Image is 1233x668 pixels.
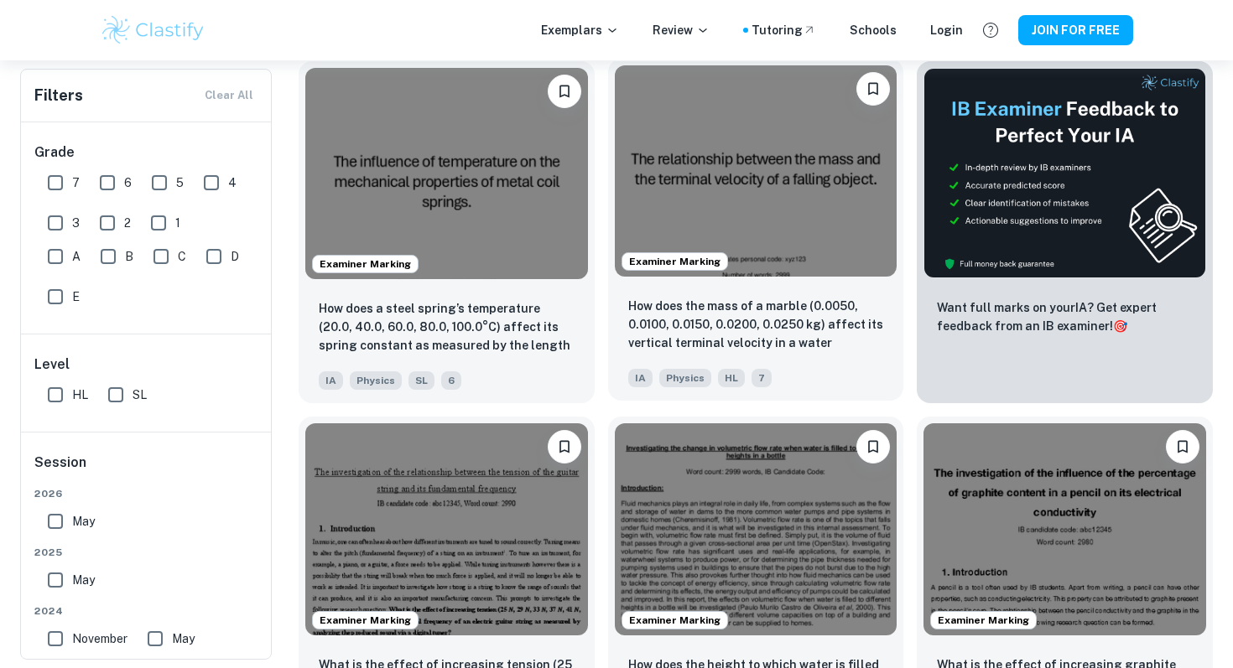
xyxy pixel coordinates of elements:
[408,371,434,390] span: SL
[305,68,588,279] img: Physics IA example thumbnail: How does a steel spring’s temperature (2
[548,430,581,463] button: Please log in to bookmark exemplars
[923,68,1206,278] img: Thumbnail
[72,173,80,192] span: 7
[175,214,180,232] span: 1
[1018,15,1133,45] button: JOIN FOR FREE
[541,21,619,39] p: Exemplars
[628,369,653,387] span: IA
[931,613,1036,628] span: Examiner Marking
[178,247,186,266] span: C
[72,512,95,531] span: May
[34,84,83,107] h6: Filters
[1113,319,1127,333] span: 🎯
[34,142,259,163] h6: Grade
[350,371,402,390] span: Physics
[548,75,581,108] button: Please log in to bookmark exemplars
[628,297,884,354] p: How does the mass of a marble (0.0050, 0.0100, 0.0150, 0.0200, 0.0250 kg) affect its vertical ter...
[937,298,1193,335] p: Want full marks on your IA ? Get expert feedback from an IB examiner!
[34,453,259,486] h6: Session
[124,173,132,192] span: 6
[856,72,890,106] button: Please log in to bookmark exemplars
[72,629,127,648] span: November
[34,355,259,375] h6: Level
[659,369,711,387] span: Physics
[72,571,95,589] span: May
[319,299,575,356] p: How does a steel spring’s temperature (20.0, 40.0, 60.0, 80.0, 100.0°C) affect its spring constan...
[313,256,418,272] span: Examiner Marking
[976,16,1005,44] button: Help and Feedback
[622,254,727,269] span: Examiner Marking
[172,629,195,648] span: May
[923,423,1206,634] img: Physics IA example thumbnail: What is the effect of increasing graphit
[313,613,418,628] span: Examiner Marking
[319,371,343,390] span: IA
[299,61,595,403] a: Examiner MarkingPlease log in to bookmark exemplarsHow does a steel spring’s temperature (20.0, 4...
[856,430,890,463] button: Please log in to bookmark exemplars
[100,13,206,47] img: Clastify logo
[124,214,131,232] span: 2
[72,214,80,232] span: 3
[930,21,963,39] a: Login
[72,287,80,306] span: E
[615,65,897,277] img: Physics IA example thumbnail: How does the mass of a marble (0.0050, 0
[133,386,147,404] span: SL
[34,603,259,619] span: 2024
[231,247,239,266] span: D
[34,486,259,501] span: 2026
[441,371,461,390] span: 6
[228,173,237,192] span: 4
[608,61,904,403] a: Examiner MarkingPlease log in to bookmark exemplarsHow does the mass of a marble (0.0050, 0.0100,...
[752,21,816,39] a: Tutoring
[305,423,588,634] img: Physics IA example thumbnail: What is the effect of increasing tension
[1166,430,1199,463] button: Please log in to bookmark exemplars
[615,423,897,634] img: Physics IA example thumbnail: How does the height to which water is fi
[72,386,88,404] span: HL
[850,21,897,39] a: Schools
[752,369,772,387] span: 7
[176,173,184,192] span: 5
[125,247,133,266] span: B
[622,613,727,628] span: Examiner Marking
[34,545,259,560] span: 2025
[917,61,1213,403] a: ThumbnailWant full marks on yourIA? Get expert feedback from an IB examiner!
[653,21,710,39] p: Review
[72,247,81,266] span: A
[718,369,745,387] span: HL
